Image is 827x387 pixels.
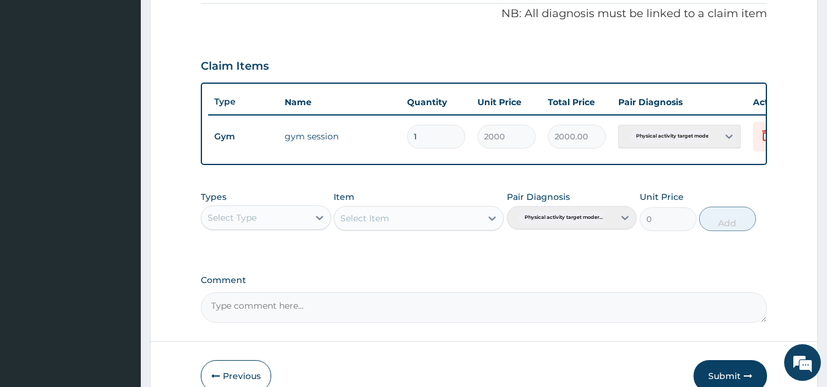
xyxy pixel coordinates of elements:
button: Add [699,207,756,231]
th: Actions [747,90,808,114]
p: NB: All diagnosis must be linked to a claim item [201,6,768,22]
label: Types [201,192,226,202]
label: Comment [201,275,768,286]
div: Minimize live chat window [201,6,230,35]
span: We're online! [71,116,169,239]
th: Unit Price [471,90,542,114]
h3: Claim Items [201,60,269,73]
th: Quantity [401,90,471,114]
td: Gym [208,125,279,148]
th: Total Price [542,90,612,114]
th: Type [208,90,279,113]
textarea: Type your message and hit 'Enter' [6,257,233,300]
th: Pair Diagnosis [612,90,747,114]
img: d_794563401_company_1708531726252_794563401 [23,61,50,92]
div: Select Type [208,212,256,224]
label: Item [334,191,354,203]
div: Chat with us now [64,68,206,84]
label: Pair Diagnosis [507,191,570,203]
th: Name [279,90,401,114]
td: gym session [279,124,401,149]
label: Unit Price [640,191,684,203]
